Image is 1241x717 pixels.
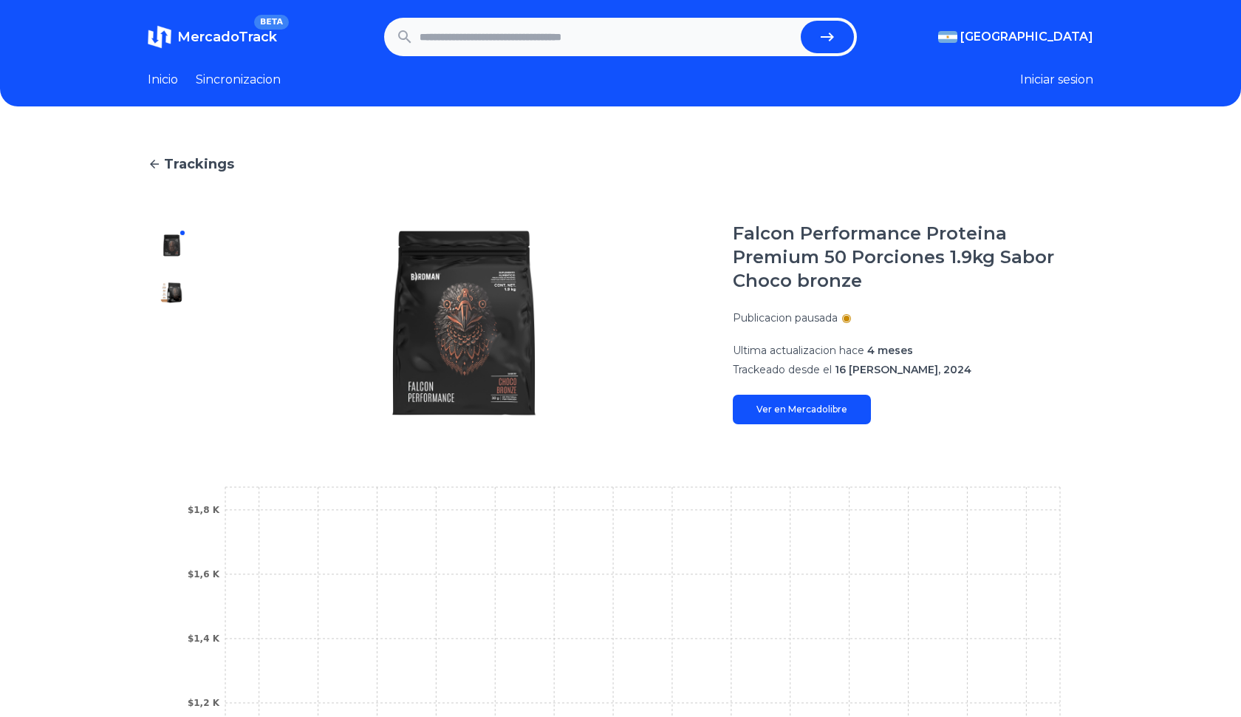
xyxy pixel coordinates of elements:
img: Falcon Performance Proteina Premium 50 Porciones 1.9kg Sabor Choco bronze [225,222,703,424]
tspan: $1,2 K [188,698,220,708]
a: Ver en Mercadolibre [733,395,871,424]
h1: Falcon Performance Proteina Premium 50 Porciones 1.9kg Sabor Choco bronze [733,222,1093,293]
a: Sincronizacion [196,71,281,89]
span: Ultima actualizacion hace [733,344,864,357]
p: Publicacion pausada [733,310,838,325]
span: MercadoTrack [177,29,277,45]
span: Trackeado desde el [733,363,832,376]
tspan: $1,4 K [188,633,220,644]
button: [GEOGRAPHIC_DATA] [938,28,1093,46]
button: Iniciar sesion [1020,71,1093,89]
span: BETA [254,15,289,30]
img: Falcon Performance Proteina Premium 50 Porciones 1.9kg Sabor Choco bronze [160,234,183,257]
img: MercadoTrack [148,25,171,49]
span: 16 [PERSON_NAME], 2024 [835,363,971,376]
a: Trackings [148,154,1093,174]
span: Trackings [164,154,234,174]
a: MercadoTrackBETA [148,25,277,49]
span: 4 meses [867,344,913,357]
a: Inicio [148,71,178,89]
img: Argentina [938,31,957,43]
img: Falcon Performance Proteina Premium 50 Porciones 1.9kg Sabor Choco bronze [160,281,183,305]
tspan: $1,6 K [188,569,220,580]
img: Falcon Performance Proteina Premium 50 Porciones 1.9kg Sabor Choco bronze [160,328,183,352]
span: [GEOGRAPHIC_DATA] [960,28,1093,46]
tspan: $1,8 K [188,505,220,515]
